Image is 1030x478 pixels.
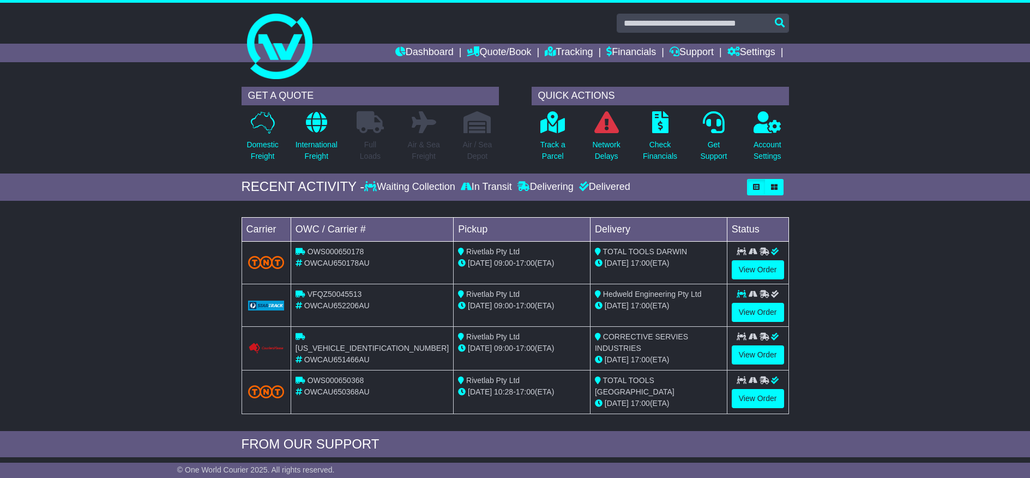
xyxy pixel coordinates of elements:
[540,139,565,162] p: Track a Parcel
[605,301,629,310] span: [DATE]
[248,301,284,310] img: GetCarrierServiceLogo
[248,256,284,269] img: TNT_Domestic.png
[395,44,454,62] a: Dashboard
[545,44,593,62] a: Tracking
[304,355,370,364] span: OWCAU651466AU
[700,111,727,168] a: GetSupport
[643,139,677,162] p: Check Financials
[494,301,513,310] span: 09:00
[468,301,492,310] span: [DATE]
[631,399,650,408] span: 17:00
[304,301,370,310] span: OWCAU652206AU
[408,139,440,162] p: Air & Sea Freight
[463,139,492,162] p: Air / Sea Depot
[605,259,629,267] span: [DATE]
[732,260,784,279] a: View Order
[516,387,535,396] span: 17:00
[605,399,629,408] span: [DATE]
[248,385,284,398] img: TNT_Domestic.png
[727,44,775,62] a: Settings
[248,343,284,354] img: Couriers_Please.png
[242,217,291,241] td: Carrier
[357,139,384,162] p: Full Loads
[308,376,364,385] span: OWS000650368
[458,258,586,269] div: - (ETA)
[700,139,727,162] p: Get Support
[494,387,513,396] span: 10:28
[458,300,586,312] div: - (ETA)
[242,87,499,105] div: GET A QUOTE
[595,258,722,269] div: (ETA)
[540,111,566,168] a: Track aParcel
[592,139,620,162] p: Network Delays
[595,332,688,352] span: CORRECTIVE SERVIES INDUSTRIES
[753,111,782,168] a: AccountSettings
[177,465,335,474] span: © One World Courier 2025. All rights reserved.
[466,332,520,341] span: Rivetlab Pty Ltd
[532,87,789,105] div: QUICK ACTIONS
[595,376,674,396] span: TOTAL TOOLS [GEOGRAPHIC_DATA]
[732,345,784,365] a: View Order
[754,139,781,162] p: Account Settings
[631,355,650,364] span: 17:00
[468,387,492,396] span: [DATE]
[603,290,702,298] span: Hedweld Engineering Pty Ltd
[468,344,492,352] span: [DATE]
[732,303,784,322] a: View Order
[603,247,688,256] span: TOTAL TOOLS DARWIN
[631,301,650,310] span: 17:00
[246,139,278,162] p: Domestic Freight
[458,343,586,354] div: - (ETA)
[494,259,513,267] span: 09:00
[516,344,535,352] span: 17:00
[631,259,650,267] span: 17:00
[727,217,788,241] td: Status
[576,181,630,193] div: Delivered
[515,181,576,193] div: Delivering
[246,111,279,168] a: DomesticFreight
[291,217,453,241] td: OWC / Carrier #
[458,386,586,398] div: - (ETA)
[466,290,520,298] span: Rivetlab Pty Ltd
[606,44,656,62] a: Financials
[595,398,722,409] div: (ETA)
[468,259,492,267] span: [DATE]
[364,181,457,193] div: Waiting Collection
[516,259,535,267] span: 17:00
[458,181,515,193] div: In Transit
[467,44,531,62] a: Quote/Book
[296,344,449,352] span: [US_VEHICLE_IDENTIFICATION_NUMBER]
[595,300,722,312] div: (ETA)
[516,301,535,310] span: 17:00
[454,217,591,241] td: Pickup
[242,179,365,195] div: RECENT ACTIVITY -
[308,290,362,298] span: VFQZ50045513
[494,344,513,352] span: 09:00
[670,44,714,62] a: Support
[605,355,629,364] span: [DATE]
[466,376,520,385] span: Rivetlab Pty Ltd
[242,437,789,452] div: FROM OUR SUPPORT
[595,354,722,366] div: (ETA)
[304,387,370,396] span: OWCAU650368AU
[308,247,364,256] span: OWS000650178
[466,247,520,256] span: Rivetlab Pty Ltd
[732,389,784,408] a: View Order
[590,217,727,241] td: Delivery
[592,111,621,168] a: NetworkDelays
[304,259,370,267] span: OWCAU650178AU
[642,111,678,168] a: CheckFinancials
[295,111,338,168] a: InternationalFreight
[296,139,338,162] p: International Freight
